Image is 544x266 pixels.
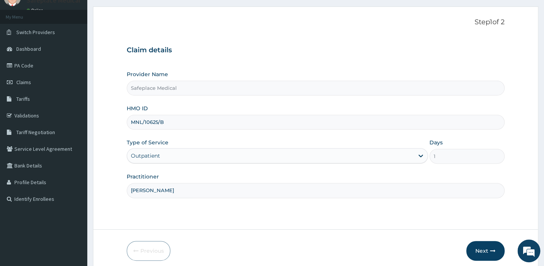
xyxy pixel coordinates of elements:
[16,45,41,52] span: Dashboard
[127,18,505,27] p: Step 1 of 2
[124,4,143,22] div: Minimize live chat window
[14,38,31,57] img: d_794563401_company_1708531726252_794563401
[131,152,160,160] div: Outpatient
[429,139,443,146] label: Days
[27,8,45,13] a: Online
[127,241,170,261] button: Previous
[127,139,168,146] label: Type of Service
[4,182,145,208] textarea: Type your message and hit 'Enter'
[127,115,505,130] input: Enter HMO ID
[44,83,105,160] span: We're online!
[127,173,159,180] label: Practitioner
[16,95,30,102] span: Tariffs
[127,183,505,198] input: Enter Name
[127,46,505,55] h3: Claim details
[16,129,55,136] span: Tariff Negotiation
[16,79,31,86] span: Claims
[39,42,127,52] div: Chat with us now
[466,241,505,261] button: Next
[127,105,148,112] label: HMO ID
[127,70,168,78] label: Provider Name
[16,29,55,36] span: Switch Providers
